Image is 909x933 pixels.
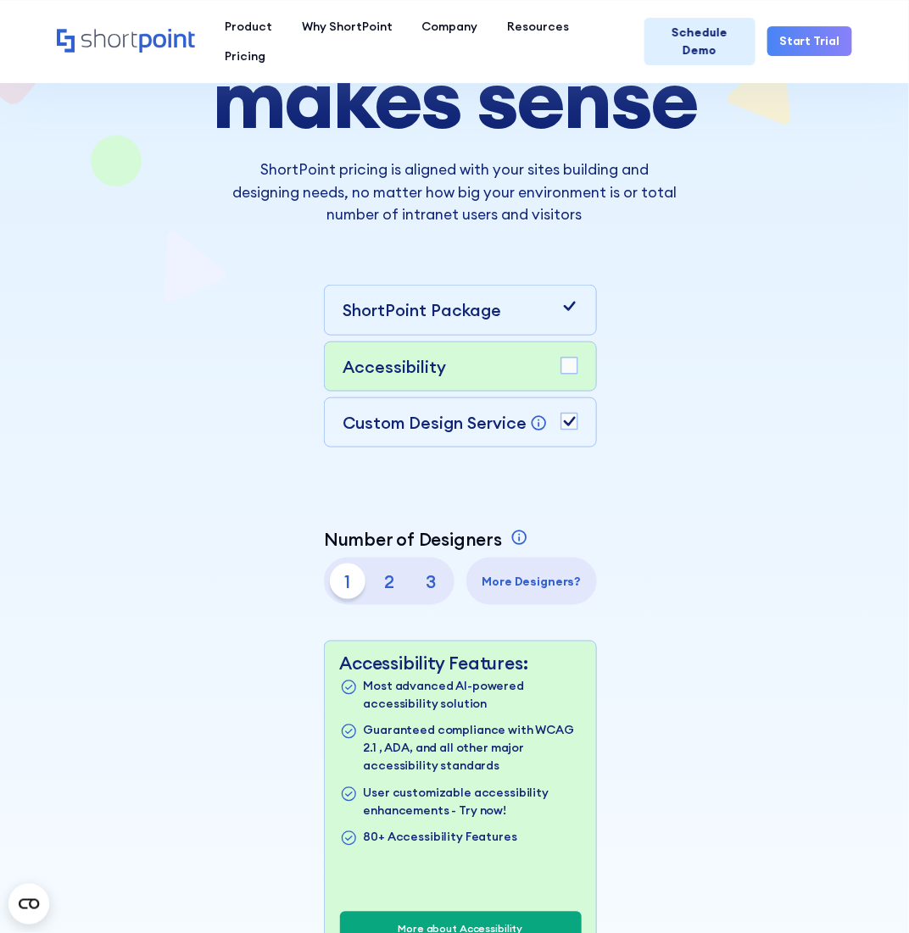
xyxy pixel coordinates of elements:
[209,12,287,42] a: Product
[225,18,272,36] div: Product
[493,12,584,42] a: Resources
[407,12,493,42] a: Company
[324,529,502,550] p: Number of Designers
[364,722,582,775] p: Guaranteed compliance with WCAG 2.1 , ADA, and all other major accessibility standards
[343,354,446,379] p: Accessibility
[508,18,570,36] div: Resources
[232,158,678,225] p: ShortPoint pricing is aligned with your sites building and designing needs, no matter how big you...
[340,653,582,675] p: Accessibility Features:
[343,297,501,322] p: ShortPoint Package
[209,42,280,71] a: Pricing
[57,29,195,54] a: Home
[364,678,582,714] p: Most advanced AI-powered accessibility solution
[364,829,517,848] p: 80+ Accessibility Features
[225,47,265,65] div: Pricing
[287,12,407,42] a: Why ShortPoint
[343,412,527,433] p: Custom Design Service
[302,18,393,36] div: Why ShortPoint
[422,18,478,36] div: Company
[413,564,449,599] p: 3
[330,564,365,599] p: 1
[472,573,591,591] p: More Designers?
[364,785,582,820] p: User customizable accessibility enhancements - Try now!
[8,884,49,925] button: Open CMP widget
[767,26,852,56] a: Start Trial
[371,564,407,599] p: 2
[644,18,756,65] a: Schedule Demo
[605,737,909,933] iframe: Chat Widget
[324,529,532,550] a: Number of Designers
